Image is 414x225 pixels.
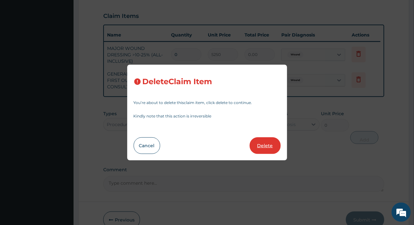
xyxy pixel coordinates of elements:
[250,137,281,154] button: Delete
[33,36,107,44] div: Chat with us now
[134,137,160,154] button: Cancel
[12,32,26,48] img: d_794563401_company_1708531726252_794563401
[37,70,88,135] span: We're online!
[3,154,122,176] textarea: Type your message and hit 'Enter'
[105,3,120,19] div: Minimize live chat window
[143,77,212,86] h3: Delete Claim Item
[134,101,281,105] p: You’re about to delete this claim item , click delete to continue.
[134,114,281,118] p: Kindly note that this action is irreversible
